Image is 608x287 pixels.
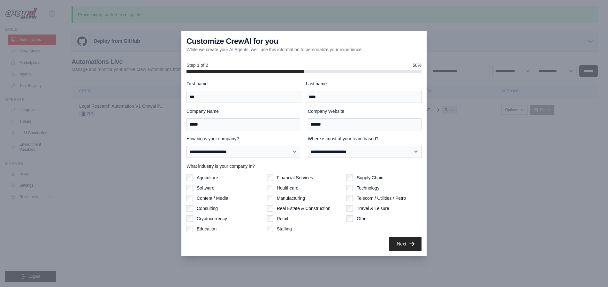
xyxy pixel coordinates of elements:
[277,226,292,232] label: Staffing
[357,185,379,191] label: Technology
[197,215,227,222] label: Cryptocurrency
[277,185,299,191] label: Healthcare
[197,226,217,232] label: Education
[197,195,228,201] label: Content / Media
[357,205,389,212] label: Travel & Leisure
[186,163,422,169] label: What industry is your company in?
[389,237,422,251] button: Next
[186,62,208,68] span: Step 1 of 2
[357,195,406,201] label: Telecom / Utilities / Petro
[308,136,422,142] label: Where is most of your team based?
[186,136,300,142] label: How big is your company?
[277,175,313,181] label: Financial Services
[306,81,422,87] label: Last name
[277,205,331,212] label: Real Estate & Construction
[186,81,302,87] label: First name
[197,205,218,212] label: Consulting
[186,46,363,53] p: While we create your AI Agents, we'll use this information to personalize your experience.
[186,36,278,46] h3: Customize CrewAI for you
[357,215,368,222] label: Other
[357,175,383,181] label: Supply Chain
[308,108,422,114] label: Company Website
[277,195,305,201] label: Manufacturing
[197,175,218,181] label: Agriculture
[413,62,422,68] span: 50%
[197,185,214,191] label: Software
[277,215,288,222] label: Retail
[186,108,300,114] label: Company Name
